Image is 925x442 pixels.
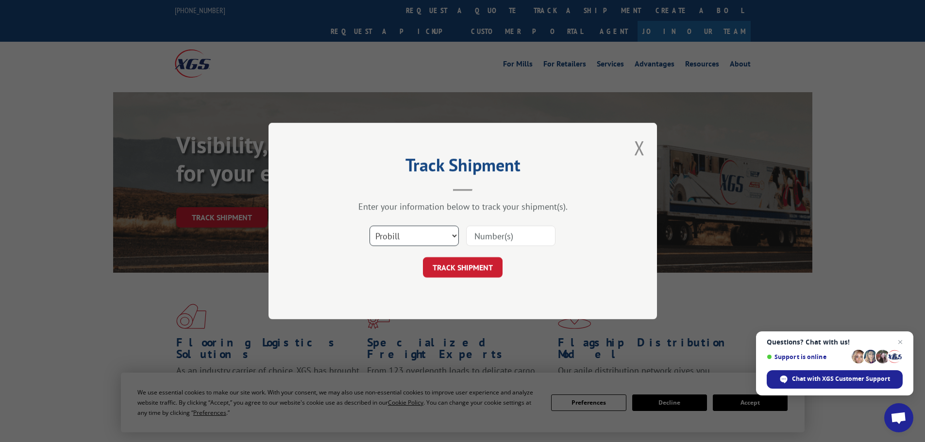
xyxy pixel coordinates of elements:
[317,201,608,212] div: Enter your information below to track your shipment(s).
[767,353,848,360] span: Support is online
[317,158,608,177] h2: Track Shipment
[466,226,555,246] input: Number(s)
[792,375,890,383] span: Chat with XGS Customer Support
[894,336,906,348] span: Close chat
[423,257,503,278] button: TRACK SHIPMENT
[884,403,913,432] div: Open chat
[634,135,645,161] button: Close modal
[767,338,903,346] span: Questions? Chat with us!
[767,370,903,389] div: Chat with XGS Customer Support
